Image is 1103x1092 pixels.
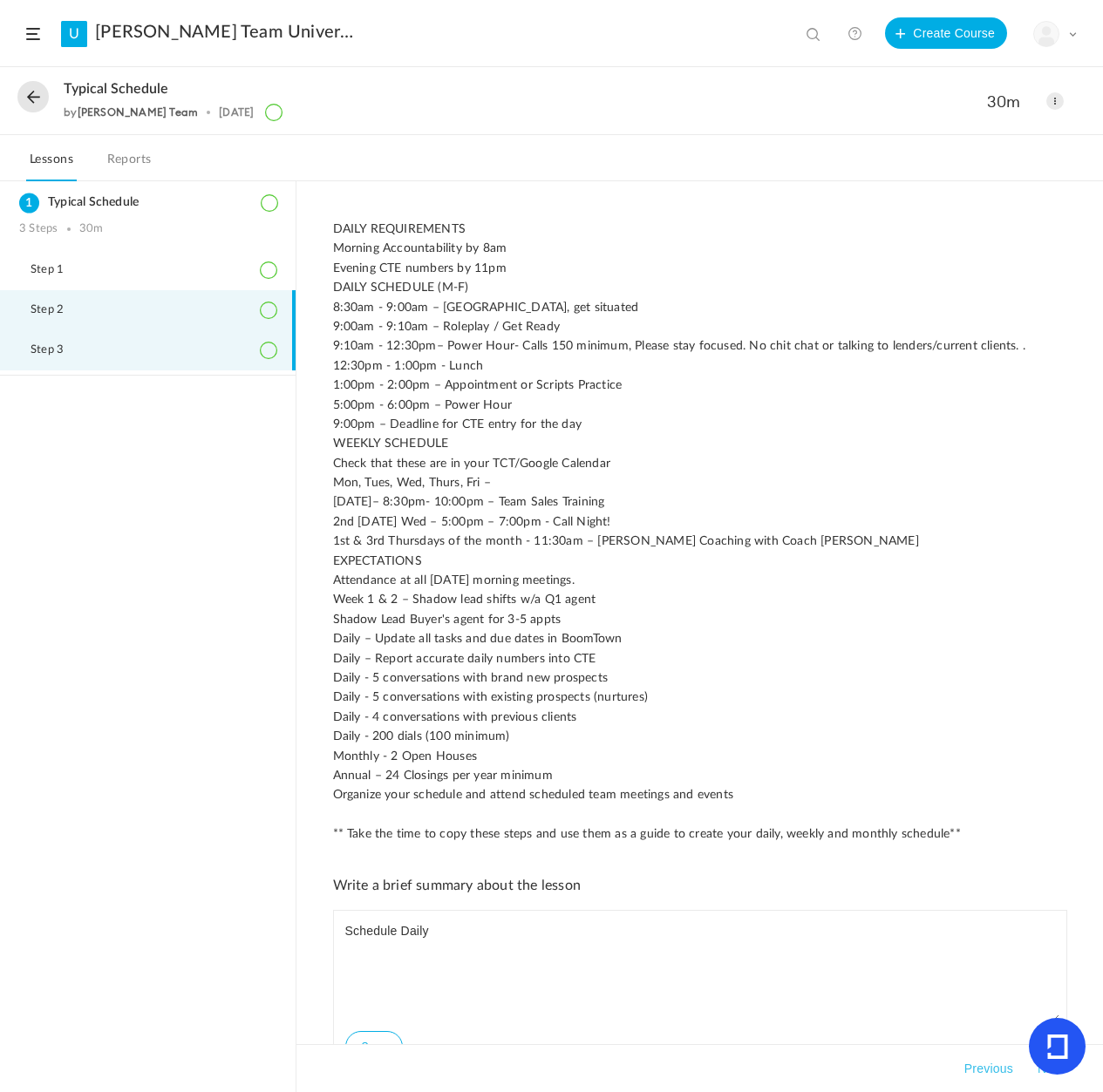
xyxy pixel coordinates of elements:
[95,22,361,43] a: [PERSON_NAME] Team University
[78,105,199,119] a: [PERSON_NAME] Team
[333,356,1067,376] p: 12:30pm - 1:00pm - Lunch
[333,727,1067,746] p: Daily - 200 dials (100 minimum)
[333,336,1067,356] p: 9:10am - 12:30pm– Power Hour- Calls 150 minimum, Please stay focused. No chit chat or talking to ...
[64,106,198,119] div: by
[333,492,1067,512] p: [DATE]– 8:30pm- 10:00pm – Team Sales Training
[333,552,1067,571] p: EXPECTATIONS
[333,571,1067,590] p: Attendance at all [DATE] morning meetings.
[219,106,254,119] div: [DATE]
[333,396,1067,415] p: 5:00pm - 6:00pm – Power Hour
[333,454,1067,473] p: Check that these are in your TCT/Google Calendar
[26,148,77,181] a: Lessons
[333,317,1067,336] p: 9:00am - 9:10am – Roleplay / Get Ready
[19,195,276,210] h3: Typical Schedule
[333,824,1067,844] p: ** Take the time to copy these steps and use them as a guide to create your daily, weekly and mon...
[333,239,1067,258] p: Morning Accountability by 8am
[19,222,58,236] div: 3 Steps
[333,766,1067,785] p: Annual – 24 Closings per year minimum
[333,220,1067,239] p: DAILY REQUIREMENTS
[79,222,104,236] div: 30m
[333,878,1067,894] p: Write a brief summary about the lesson
[333,688,1067,707] p: Daily - 5 conversations with existing prospects (nurtures)
[333,747,1067,766] p: Monthly - 2 Open Houses
[64,81,168,98] span: Typical Schedule
[333,473,1067,492] p: Mon, Tues, Wed, Thurs, Fri –
[333,649,1067,668] p: Daily – Report accurate daily numbers into CTE
[61,21,87,47] a: U
[333,785,1067,804] p: Organize your schedule and attend scheduled team meetings and events
[333,629,1067,648] p: Daily – Update all tasks and due dates in BoomTown
[333,512,1067,532] p: 2nd [DATE] Wed – 5:00pm – 7:00pm - Call Night!
[333,610,1067,629] p: Shadow Lead Buyer's agent for 3-5 appts
[333,532,1067,551] p: 1st & 3rd Thursdays of the month - 11:30am – [PERSON_NAME] Coaching with Coach [PERSON_NAME]
[31,343,85,357] span: Step 3
[333,668,1067,688] p: Daily - 5 conversations with brand new prospects
[333,259,1067,278] p: Evening CTE numbers by 11pm
[341,918,1059,1022] textarea: Schedule Daily
[1034,1058,1067,1079] button: Next
[333,590,1067,609] p: Week 1 & 2 – Shadow lead shifts w/a Q1 agent
[333,298,1067,317] p: 8:30am - 9:00am – [GEOGRAPHIC_DATA], get situated
[987,92,1029,112] span: 30m
[333,415,1067,434] p: 9:00pm – Deadline for CTE entry for the day
[31,303,85,317] span: Step 2
[885,17,1007,49] button: Create Course
[345,1031,403,1062] button: Save
[333,434,1067,453] p: WEEKLY SCHEDULE
[333,708,1067,727] p: Daily - 4 conversations with previous clients
[1034,22,1059,46] img: user-image.png
[333,278,1067,297] p: DAILY SCHEDULE (M-F)
[961,1058,1017,1079] button: Previous
[104,148,155,181] a: Reports
[31,263,85,277] span: Step 1
[333,376,1067,395] p: 1:00pm - 2:00pm – Appointment or Scripts Practice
